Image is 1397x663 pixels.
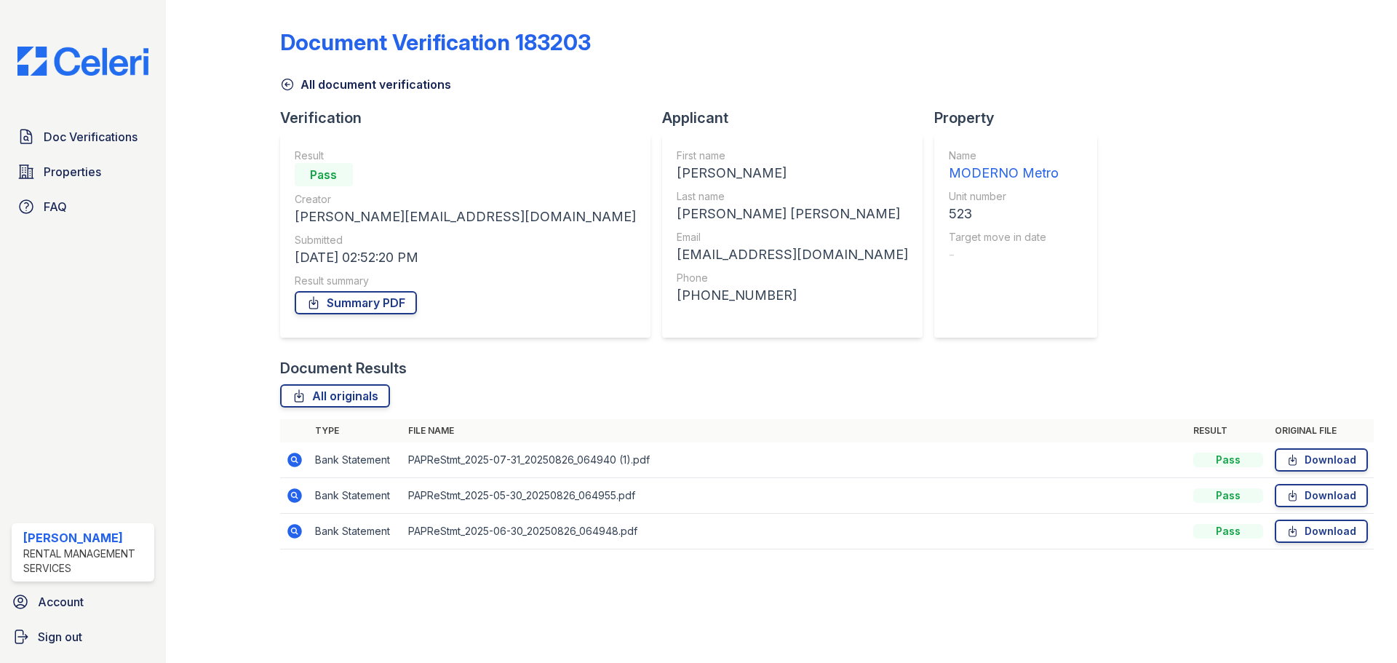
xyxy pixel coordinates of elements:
div: [PHONE_NUMBER] [677,285,908,306]
div: Applicant [662,108,934,128]
span: Doc Verifications [44,128,138,146]
a: Name MODERNO Metro [949,148,1059,183]
a: Account [6,587,160,616]
div: Property [934,108,1109,128]
div: Document Verification 183203 [280,29,591,55]
div: Target move in date [949,230,1059,245]
td: PAPReStmt_2025-05-30_20250826_064955.pdf [402,478,1187,514]
a: Download [1275,448,1368,472]
div: Last name [677,189,908,204]
div: Creator [295,192,636,207]
div: [EMAIL_ADDRESS][DOMAIN_NAME] [677,245,908,265]
div: Rental Management Services [23,547,148,576]
a: Download [1275,520,1368,543]
div: Pass [1193,524,1263,539]
div: 523 [949,204,1059,224]
div: Pass [1193,453,1263,467]
span: Properties [44,163,101,180]
div: [PERSON_NAME] [PERSON_NAME] [677,204,908,224]
a: Properties [12,157,154,186]
td: Bank Statement [309,442,402,478]
div: Email [677,230,908,245]
div: Unit number [949,189,1059,204]
div: Result summary [295,274,636,288]
img: CE_Logo_Blue-a8612792a0a2168367f1c8372b55b34899dd931a85d93a1a3d3e32e68fde9ad4.png [6,47,160,76]
a: Sign out [6,622,160,651]
span: Sign out [38,628,82,646]
td: PAPReStmt_2025-07-31_20250826_064940 (1).pdf [402,442,1187,478]
th: Original file [1269,419,1374,442]
div: [PERSON_NAME] [23,529,148,547]
div: Name [949,148,1059,163]
div: - [949,245,1059,265]
div: Pass [295,163,353,186]
div: Document Results [280,358,407,378]
div: Result [295,148,636,163]
a: All document verifications [280,76,451,93]
div: Submitted [295,233,636,247]
div: MODERNO Metro [949,163,1059,183]
a: FAQ [12,192,154,221]
div: Pass [1193,488,1263,503]
td: PAPReStmt_2025-06-30_20250826_064948.pdf [402,514,1187,549]
div: Phone [677,271,908,285]
td: Bank Statement [309,514,402,549]
a: All originals [280,384,390,408]
div: [DATE] 02:52:20 PM [295,247,636,268]
th: Result [1187,419,1269,442]
div: [PERSON_NAME] [677,163,908,183]
a: Download [1275,484,1368,507]
th: File name [402,419,1187,442]
th: Type [309,419,402,442]
span: Account [38,593,84,611]
div: First name [677,148,908,163]
a: Doc Verifications [12,122,154,151]
div: [PERSON_NAME][EMAIL_ADDRESS][DOMAIN_NAME] [295,207,636,227]
span: FAQ [44,198,67,215]
td: Bank Statement [309,478,402,514]
div: Verification [280,108,662,128]
a: Summary PDF [295,291,417,314]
